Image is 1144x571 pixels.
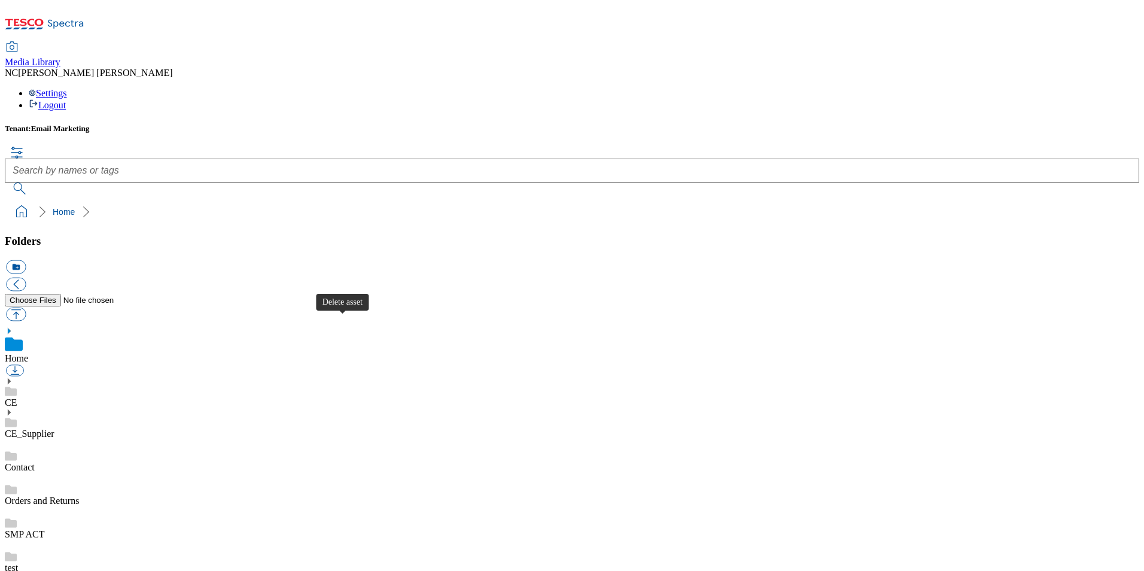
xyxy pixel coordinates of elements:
[53,207,75,217] a: Home
[5,68,18,78] span: NC
[29,88,67,98] a: Settings
[5,57,60,67] span: Media Library
[5,462,35,472] a: Contact
[29,100,66,110] a: Logout
[5,429,54,439] a: CE_Supplier
[5,159,1139,183] input: Search by names or tags
[5,235,1139,248] h3: Folders
[5,397,17,408] a: CE
[31,124,90,133] span: Email Marketing
[5,201,1139,223] nav: breadcrumb
[5,353,28,363] a: Home
[5,42,60,68] a: Media Library
[12,202,31,221] a: home
[5,529,45,539] a: SMP ACT
[5,124,1139,133] h5: Tenant:
[18,68,172,78] span: [PERSON_NAME] [PERSON_NAME]
[5,496,79,506] a: Orders and Returns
